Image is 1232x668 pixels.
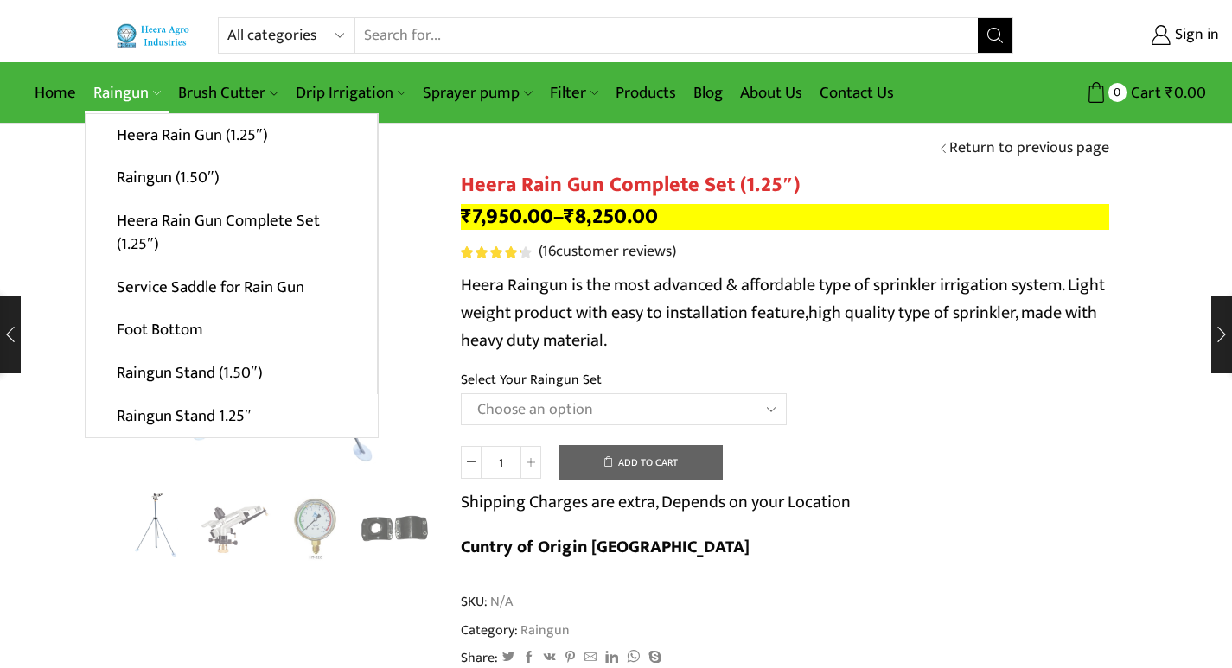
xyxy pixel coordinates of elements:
a: Home [26,73,85,113]
a: Service Saddle for Rain Gun [86,265,377,309]
div: Rated 4.38 out of 5 [461,246,531,258]
p: – [461,204,1109,230]
img: Raingun Service Saddle [359,493,431,564]
a: Products [607,73,685,113]
a: 0 Cart ₹0.00 [1031,77,1206,109]
span: 16 [461,246,534,258]
img: Heera Rain Gun 1.25" [199,493,271,564]
p: Shipping Charges are extra, Depends on your Location [461,488,851,516]
li: 4 / 5 [359,493,431,562]
a: Sign in [1039,20,1219,51]
a: Raingun Stand (1.50″) [86,352,377,395]
h1: Heera Rain Gun Complete Set (1.25″) [461,173,1109,198]
a: Raingun Stand 1.25″ [86,394,378,437]
a: Return to previous page [949,137,1109,160]
span: Category: [461,620,570,640]
p: Heera Raingun is the most advanced & affordable type of sprinkler irrigation system. Light weight... [461,271,1109,354]
b: Cuntry of Origin [GEOGRAPHIC_DATA] [461,532,750,562]
a: Foot Bottom [86,309,377,352]
a: Brush Cutter [169,73,286,113]
a: Contact Us [811,73,903,113]
span: ₹ [461,199,472,234]
span: 0 [1108,83,1127,101]
a: Filter [541,73,607,113]
span: ₹ [1165,80,1174,106]
a: Heera Rain Gun Complete Set (1.25″) [86,200,377,266]
span: 16 [542,239,556,264]
span: Sign in [1171,24,1219,47]
input: Product quantity [482,446,520,479]
a: Drip Irrigation [287,73,414,113]
a: Raingun (1.50″) [86,156,377,200]
span: Share: [461,648,498,668]
a: Heera Rain Gun (1.25″) [86,114,377,157]
li: 2 / 5 [199,493,271,562]
button: Add to cart [559,445,723,480]
input: Search for... [355,18,979,53]
a: Raingun [518,619,570,641]
span: Cart [1127,81,1161,105]
a: About Us [731,73,811,113]
span: Rated out of 5 based on customer ratings [461,246,522,258]
bdi: 8,250.00 [564,199,658,234]
a: (16customer reviews) [539,241,676,264]
a: Blog [685,73,731,113]
bdi: 0.00 [1165,80,1206,106]
img: Heera Rain Gun Complete Set [119,490,191,562]
span: SKU: [461,592,1109,612]
a: Sprayer pump [414,73,540,113]
span: ₹ [564,199,575,234]
bdi: 7,950.00 [461,199,553,234]
a: Raingun [85,73,169,113]
img: Raingun Pressure Meter [279,493,351,564]
li: 3 / 5 [279,493,351,562]
button: Search button [978,18,1012,53]
label: Select Your Raingun Set [461,370,602,390]
a: Heera Rain Gun 1.25″ [199,493,271,564]
span: N/A [488,592,513,612]
li: 1 / 5 [119,493,191,562]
